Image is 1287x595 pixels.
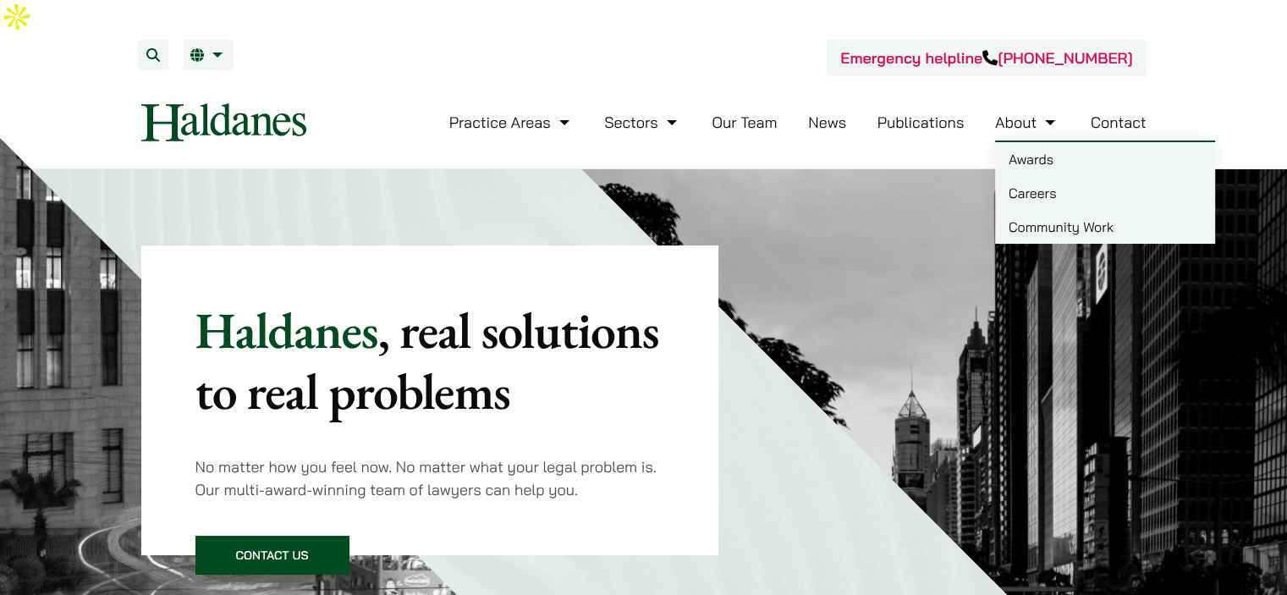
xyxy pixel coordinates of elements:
[195,300,665,421] p: Haldanes
[195,455,665,501] p: No matter how you feel now. No matter what your legal problem is. Our multi-award-winning team of...
[138,40,168,70] button: Search
[808,113,846,132] a: News
[840,48,1132,68] a: Emergency helpline[PHONE_NUMBER]
[877,113,965,132] a: Publications
[712,113,777,132] a: Our Team
[190,48,227,62] a: EN
[195,536,349,575] a: Contact Us
[1091,113,1147,132] a: Contact
[604,113,680,132] a: Sectors
[995,176,1215,210] a: Careers
[449,113,574,132] a: Practice Areas
[195,297,659,424] mark: , real solutions to real problems
[995,210,1215,244] a: Community Work
[995,113,1059,132] a: About
[141,103,306,141] img: Logo of Haldanes
[995,142,1215,176] a: Awards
